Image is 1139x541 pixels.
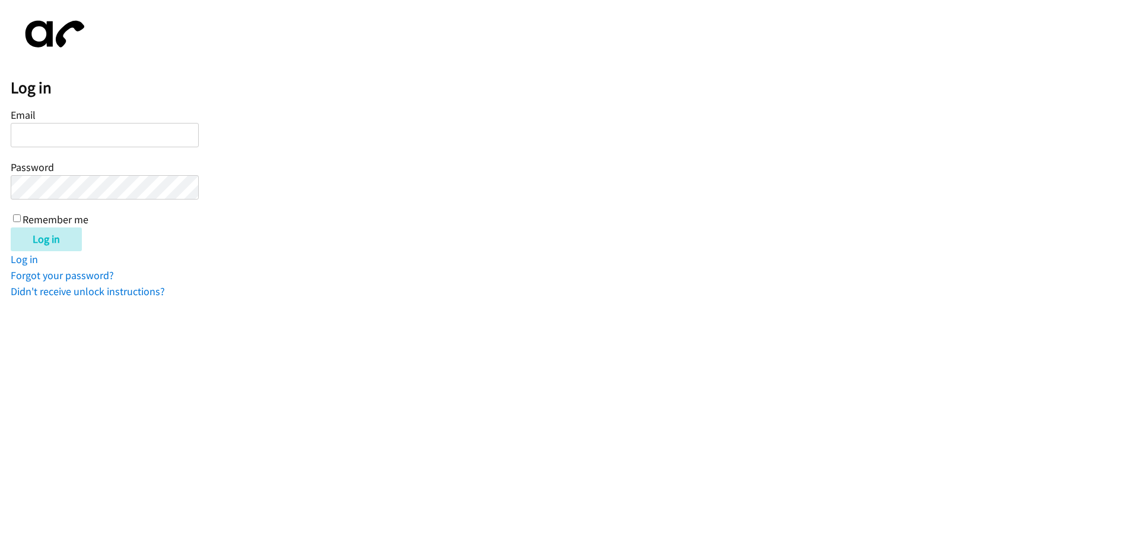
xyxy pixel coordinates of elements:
[11,160,54,174] label: Password
[11,108,36,122] label: Email
[23,213,88,226] label: Remember me
[11,268,114,282] a: Forgot your password?
[11,11,94,58] img: aphone-8a226864a2ddd6a5e75d1ebefc011f4aa8f32683c2d82f3fb0802fe031f96514.svg
[11,284,165,298] a: Didn't receive unlock instructions?
[11,78,1139,98] h2: Log in
[11,227,82,251] input: Log in
[11,252,38,266] a: Log in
